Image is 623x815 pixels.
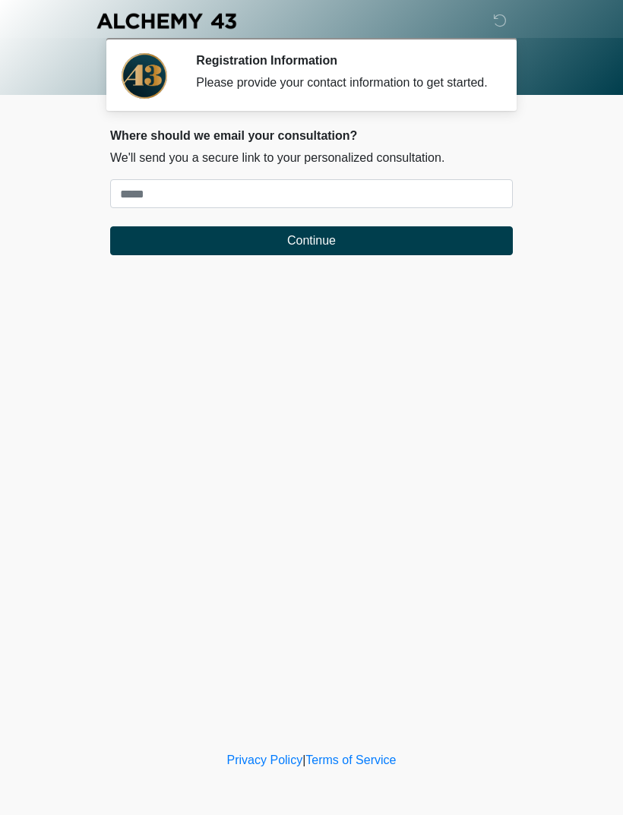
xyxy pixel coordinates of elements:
[196,53,490,68] h2: Registration Information
[110,226,513,255] button: Continue
[227,753,303,766] a: Privacy Policy
[305,753,396,766] a: Terms of Service
[110,128,513,143] h2: Where should we email your consultation?
[196,74,490,92] div: Please provide your contact information to get started.
[95,11,238,30] img: Alchemy 43 Logo
[110,149,513,167] p: We'll send you a secure link to your personalized consultation.
[122,53,167,99] img: Agent Avatar
[302,753,305,766] a: |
